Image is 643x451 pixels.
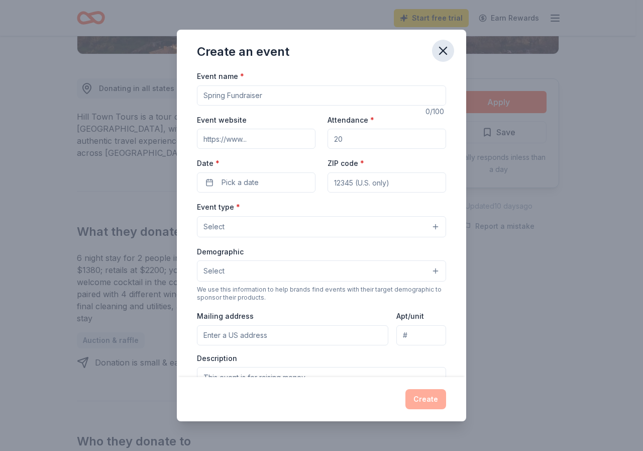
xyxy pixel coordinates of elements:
input: 20 [328,129,446,149]
label: Attendance [328,115,374,125]
label: Event name [197,71,244,81]
span: Select [203,265,225,277]
button: Pick a date [197,172,315,193]
label: Demographic [197,247,244,257]
input: # [396,325,446,345]
button: Select [197,260,446,282]
button: Select [197,216,446,237]
input: https://www... [197,129,315,149]
label: Date [197,158,315,168]
label: Description [197,353,237,364]
label: ZIP code [328,158,364,168]
div: We use this information to help brands find events with their target demographic to sponsor their... [197,286,446,302]
input: 12345 (U.S. only) [328,172,446,193]
input: Enter a US address [197,325,388,345]
label: Event type [197,202,240,212]
label: Mailing address [197,311,254,321]
div: Create an event [197,44,289,60]
label: Event website [197,115,247,125]
label: Apt/unit [396,311,424,321]
span: Pick a date [222,176,259,189]
span: Select [203,221,225,233]
div: 0 /100 [425,106,446,118]
input: Spring Fundraiser [197,85,446,106]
